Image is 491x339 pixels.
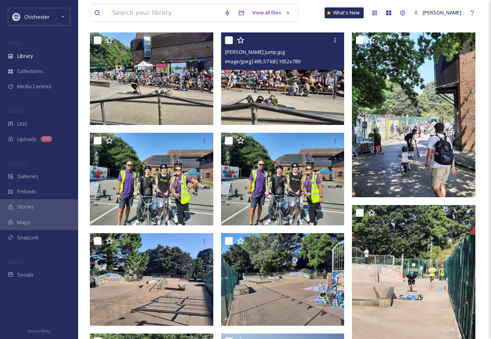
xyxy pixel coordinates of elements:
[90,233,213,326] img: empty skatepark2.jpg
[8,40,21,46] span: MEDIA
[17,68,43,75] span: Collections
[41,136,52,142] div: 233
[225,48,285,55] span: [PERSON_NAME] jump.jpg
[8,161,26,166] span: WIDGETS
[17,173,38,180] span: Galleries
[352,32,475,197] img: view from carpark.jpg
[108,4,220,21] input: Search your library
[17,219,30,226] span: Maps
[24,13,50,20] span: Chichester
[221,233,345,326] img: empty skatepark.jpg
[221,32,345,125] img: Terry jump.jpg
[17,52,33,60] span: Library
[12,13,20,21] img: Logo_of_Chichester_District_Council.png
[423,9,461,16] span: [PERSON_NAME]
[248,5,294,20] a: View all files
[8,108,25,114] span: COLLECT
[90,133,213,225] img: the A team2.jpg
[325,7,364,18] a: What's New
[8,259,23,265] span: SOCIALS
[17,136,37,143] span: Uploads
[17,234,39,241] span: SnapLink
[90,32,213,125] img: Terry jump2.jpg
[17,120,28,128] span: UGC
[17,83,52,90] span: Media Centres
[410,5,465,20] a: [PERSON_NAME]
[17,271,34,278] span: Socials
[28,328,50,334] span: Privacy Policy
[17,203,34,211] span: Stories
[28,326,50,335] a: Privacy Policy
[225,58,300,65] span: image/jpeg | 495.57 kB | 1052 x 789
[221,133,345,225] img: the A team.jpg
[17,188,36,195] span: Embeds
